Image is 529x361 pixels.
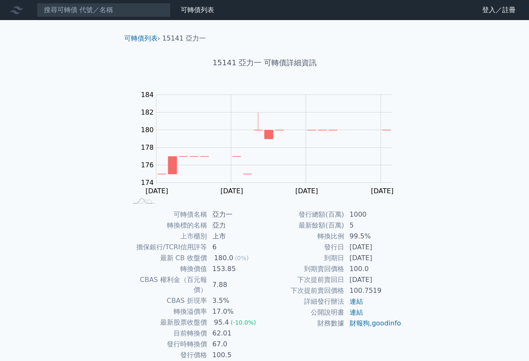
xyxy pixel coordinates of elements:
td: 發行時轉換價 [128,339,207,350]
div: 180.0 [212,253,235,263]
td: 發行價格 [128,350,207,361]
td: , [345,318,402,329]
td: 到期日 [265,253,345,264]
td: 153.85 [207,264,265,274]
span: (0%) [235,255,249,261]
td: 轉換價值 [128,264,207,274]
input: 搜尋可轉債 代號／名稱 [37,3,171,17]
tspan: 176 [141,161,154,169]
a: 登入／註冊 [475,3,522,17]
tspan: 174 [141,179,154,187]
div: 95.4 [212,317,231,328]
td: 3.5% [207,295,265,306]
tspan: 182 [141,108,154,116]
td: 轉換比例 [265,231,345,242]
td: 發行總額(百萬) [265,209,345,220]
td: 最新股票收盤價 [128,317,207,328]
a: 可轉債列表 [124,34,158,42]
li: 15141 亞力一 [162,33,206,44]
td: 6 [207,242,265,253]
td: 發行日 [265,242,345,253]
td: 詳細發行辦法 [265,296,345,307]
td: 7.88 [207,274,265,295]
td: 亞力一 [207,209,265,220]
td: 最新 CB 收盤價 [128,253,207,264]
tspan: [DATE] [295,187,318,195]
td: CBAS 權利金（百元報價） [128,274,207,295]
td: 轉換溢價率 [128,306,207,317]
a: 連結 [350,297,363,305]
td: 財務數據 [265,318,345,329]
td: 99.5% [345,231,402,242]
tspan: [DATE] [371,187,394,195]
tspan: 180 [141,126,154,134]
td: 上市櫃別 [128,231,207,242]
tspan: 184 [141,91,154,99]
h1: 15141 亞力一 可轉債詳細資訊 [118,57,412,69]
td: 轉換標的名稱 [128,220,207,231]
a: 財報狗 [350,319,370,327]
td: 下次提前賣回日 [265,274,345,285]
td: 1000 [345,209,402,220]
td: 擔保銀行/TCRI信用評等 [128,242,207,253]
tspan: 178 [141,143,154,151]
td: 公開說明書 [265,307,345,318]
tspan: [DATE] [146,187,168,195]
td: 最新餘額(百萬) [265,220,345,231]
td: 100.7519 [345,285,402,296]
td: 17.0% [207,306,265,317]
span: (-10.0%) [230,319,256,326]
td: 下次提前賣回價格 [265,285,345,296]
td: 亞力 [207,220,265,231]
td: CBAS 折現率 [128,295,207,306]
td: 到期賣回價格 [265,264,345,274]
td: 100.5 [207,350,265,361]
td: 62.01 [207,328,265,339]
a: goodinfo [372,319,401,327]
td: 5 [345,220,402,231]
tspan: [DATE] [220,187,243,195]
a: 可轉債列表 [181,6,214,14]
td: [DATE] [345,253,402,264]
td: 目前轉換價 [128,328,207,339]
td: [DATE] [345,274,402,285]
a: 連結 [350,308,363,316]
td: 可轉債名稱 [128,209,207,220]
g: Chart [137,91,404,195]
td: 67.0 [207,339,265,350]
td: [DATE] [345,242,402,253]
li: › [124,33,160,44]
td: 100.0 [345,264,402,274]
td: 上市 [207,231,265,242]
